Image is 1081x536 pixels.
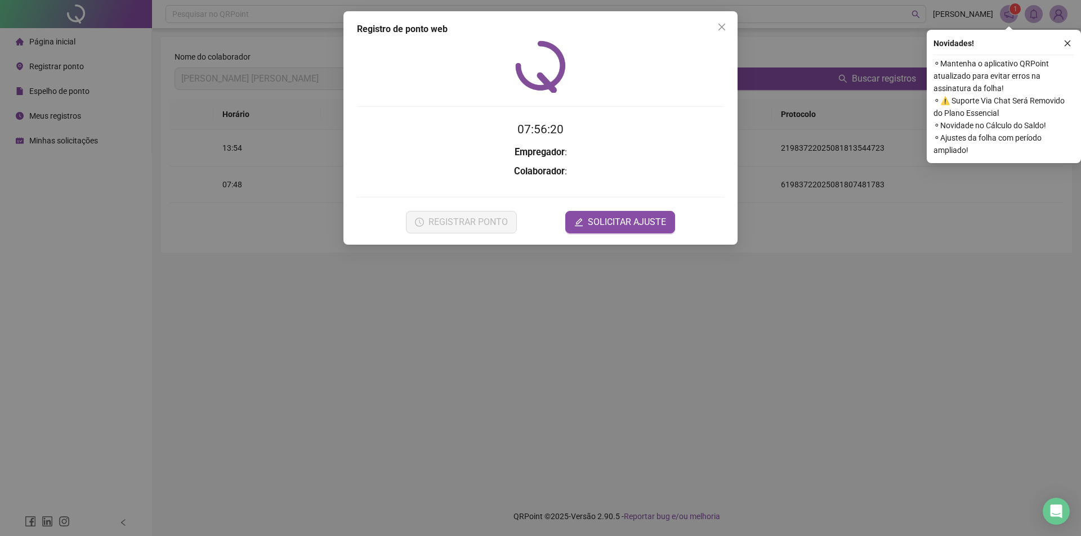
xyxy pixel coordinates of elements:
time: 07:56:20 [517,123,564,136]
button: Close [713,18,731,36]
span: ⚬ Novidade no Cálculo do Saldo! [933,119,1074,132]
span: close [1064,39,1071,47]
button: editSOLICITAR AJUSTE [565,211,675,233]
span: ⚬ Ajustes da folha com período ampliado! [933,132,1074,156]
span: close [717,22,726,31]
h3: : [357,145,724,160]
span: edit [574,218,583,227]
strong: Empregador [515,147,565,157]
span: Novidades ! [933,37,974,49]
h3: : [357,164,724,179]
span: ⚬ Mantenha o aplicativo QRPoint atualizado para evitar erros na assinatura da folha! [933,57,1074,94]
span: SOLICITAR AJUSTE [588,215,666,229]
div: Registro de ponto web [357,22,724,36]
span: ⚬ ⚠️ Suporte Via Chat Será Removido do Plano Essencial [933,94,1074,119]
div: Open Intercom Messenger [1043,498,1070,525]
strong: Colaborador [514,166,565,177]
img: QRPoint [515,40,566,93]
button: REGISTRAR PONTO [406,211,517,233]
